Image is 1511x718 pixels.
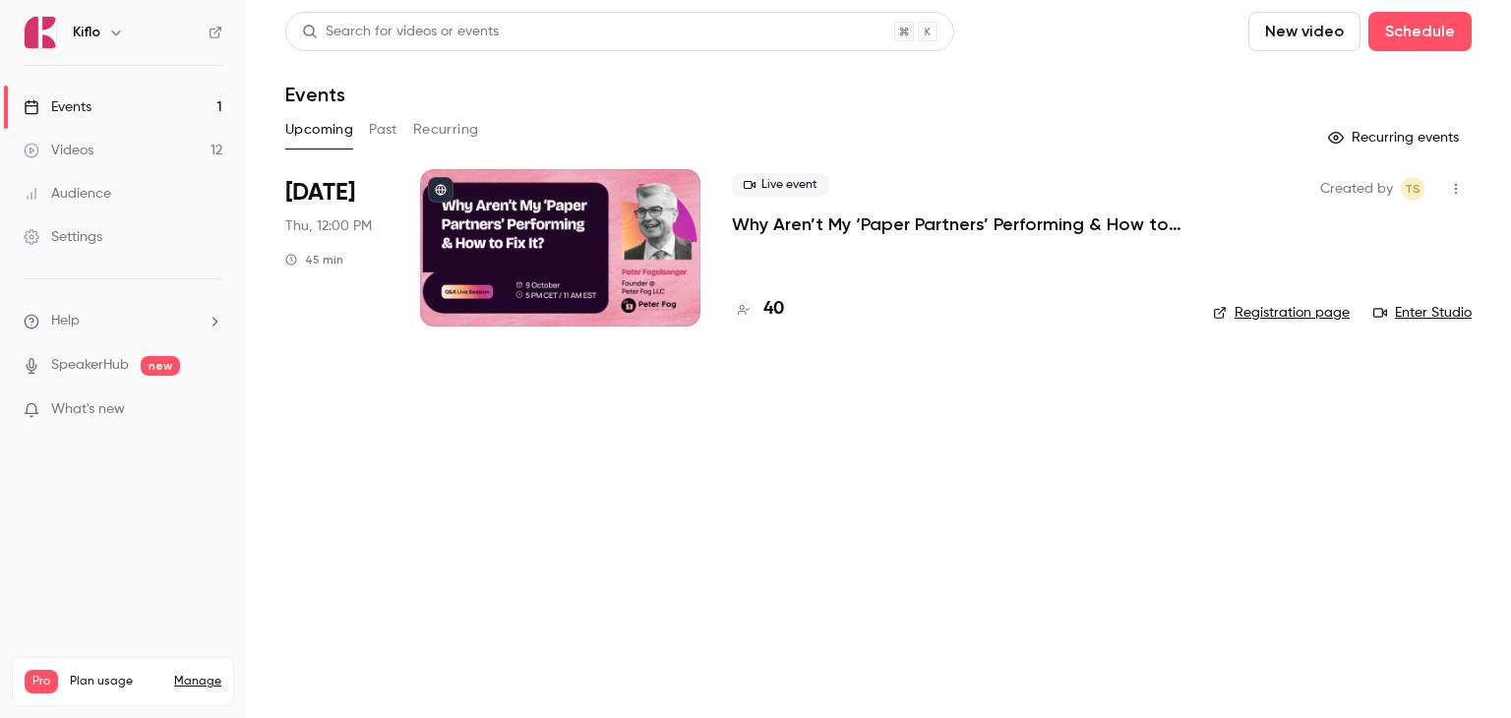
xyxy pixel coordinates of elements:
div: Audience [24,184,111,204]
h6: Kiflo [73,23,100,42]
div: Search for videos or events [302,22,499,42]
iframe: Noticeable Trigger [199,401,222,419]
span: What's new [51,399,125,420]
a: SpeakerHub [51,355,129,376]
div: Settings [24,227,102,247]
div: Events [24,97,91,117]
span: Plan usage [70,674,162,689]
div: Videos [24,141,93,160]
button: Recurring [413,114,479,146]
a: Enter Studio [1373,303,1472,323]
li: help-dropdown-opener [24,311,222,331]
span: Tomica Stojanovikj [1401,177,1424,201]
button: Recurring events [1319,122,1472,153]
button: Upcoming [285,114,353,146]
a: 40 [732,296,784,323]
h4: 40 [763,296,784,323]
span: Help [51,311,80,331]
span: Thu, 12:00 PM [285,216,372,236]
span: new [141,356,180,376]
a: Why Aren’t My ‘Paper Partners’ Performing & How to Fix It? [732,212,1181,236]
span: Pro [25,670,58,693]
span: Live event [732,173,829,197]
a: Manage [174,674,221,689]
button: New video [1248,12,1360,51]
span: Created by [1320,177,1393,201]
div: 45 min [285,252,343,268]
span: TS [1405,177,1420,201]
button: Schedule [1368,12,1472,51]
span: [DATE] [285,177,355,209]
img: Kiflo [25,17,56,48]
h1: Events [285,83,345,106]
button: Past [369,114,397,146]
a: Registration page [1213,303,1350,323]
div: Oct 9 Thu, 5:00 PM (Europe/Rome) [285,169,389,327]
